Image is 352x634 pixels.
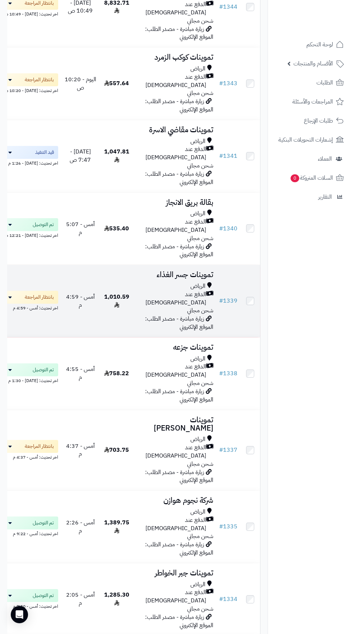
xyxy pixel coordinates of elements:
[318,192,332,202] span: التقارير
[272,36,348,53] a: لوحة التحكم
[11,606,28,623] div: Open Intercom Messenger
[137,145,206,162] span: الدفع عند [DEMOGRAPHIC_DATA]
[1,602,58,610] div: اخر تحديث: أمس - 7:50 م
[137,198,213,207] h3: بقالة بريق الانجاز
[104,369,129,378] span: 758.22
[1,453,58,460] div: اخر تحديث: أمس - 4:37 م
[290,173,333,183] span: السلات المتروكة
[35,149,54,156] span: قيد التنفيذ
[187,89,213,97] span: شحن مجاني
[187,532,213,541] span: شحن مجاني
[65,75,96,92] span: اليوم - 10:20 ص
[190,282,205,290] span: الرياض
[25,294,54,301] span: بانتظار المراجعة
[187,161,213,170] span: شحن مجاني
[66,518,95,535] span: أمس - 2:26 م
[190,355,205,363] span: الرياض
[145,25,213,42] span: زيارة مباشرة - مصدر الطلب: الموقع الإلكتروني
[219,369,223,378] span: #
[137,126,213,134] h3: تموينات مقاضي الاسرة
[304,116,333,126] span: طلبات الإرجاع
[278,135,333,145] span: إشعارات التحويلات البنكية
[137,363,206,379] span: الدفع عند [DEMOGRAPHIC_DATA]
[25,443,54,450] span: بانتظار المراجعة
[219,595,237,603] a: #1334
[190,137,205,146] span: الرياض
[187,17,213,25] span: شحن مجاني
[66,220,95,237] span: أمس - 5:07 م
[137,73,206,89] span: الدفع عند [DEMOGRAPHIC_DATA]
[187,306,213,315] span: شحن مجاني
[145,540,213,557] span: زيارة مباشرة - مصدر الطلب: الموقع الإلكتروني
[137,516,206,533] span: الدفع عند [DEMOGRAPHIC_DATA]
[272,169,348,187] a: السلات المتروكة0
[187,605,213,613] span: شحن مجاني
[187,460,213,468] span: شحن مجاني
[145,170,213,187] span: زيارة مباشرة - مصدر الطلب: الموقع الإلكتروني
[104,224,129,233] span: 535.40
[104,147,129,164] span: 1,047.81
[219,152,223,160] span: #
[66,293,95,309] span: أمس - 4:59 م
[219,446,223,454] span: #
[145,97,213,114] span: زيارة مباشرة - مصدر الطلب: الموقع الإلكتروني
[66,365,95,382] span: أمس - 4:55 م
[145,613,213,630] span: زيارة مباشرة - مصدر الطلب: الموقع الإلكتروني
[104,518,129,535] span: 1,389.75
[145,314,213,331] span: زيارة مباشرة - مصدر الطلب: الموقع الإلكتروني
[190,65,205,73] span: الرياض
[219,446,237,454] a: #1337
[137,271,213,279] h3: تموينات جسر الغذاء
[219,595,223,603] span: #
[219,522,223,531] span: #
[137,444,206,460] span: الدفع عند [DEMOGRAPHIC_DATA]
[219,297,223,305] span: #
[272,74,348,91] a: الطلبات
[292,97,333,107] span: المراجعات والأسئلة
[219,3,237,11] a: #1344
[145,468,213,485] span: زيارة مباشرة - مصدر الطلب: الموقع الإلكتروني
[137,0,206,17] span: الدفع عند [DEMOGRAPHIC_DATA]
[137,343,213,352] h3: تموينات جزعه
[1,529,58,537] div: اخر تحديث: أمس - 9:22 م
[190,508,205,516] span: الرياض
[33,519,54,527] span: تم التوصيل
[187,379,213,387] span: شحن مجاني
[1,304,58,311] div: اخر تحديث: أمس - 4:59 م
[137,290,206,307] span: الدفع عند [DEMOGRAPHIC_DATA]
[306,40,333,50] span: لوحة التحكم
[219,369,237,378] a: #1338
[303,20,345,35] img: logo-2.png
[219,3,223,11] span: #
[190,580,205,589] span: الرياض
[272,131,348,148] a: إشعارات التحويلات البنكية
[187,234,213,243] span: شحن مجاني
[219,297,237,305] a: #1339
[291,174,299,182] span: 0
[66,591,95,607] span: أمس - 2:05 م
[145,242,213,259] span: زيارة مباشرة - مصدر الطلب: الموقع الإلكتروني
[33,221,54,228] span: تم التوصيل
[1,159,58,166] div: اخر تحديث: [DATE] - 1:26 م
[70,147,91,164] span: [DATE] - 7:47 ص
[219,79,237,88] a: #1343
[1,86,58,94] div: اخر تحديث: [DATE] - 10:20 ص
[33,592,54,599] span: تم التوصيل
[137,416,213,432] h3: تموينات [PERSON_NAME]
[219,224,237,233] a: #1340
[219,522,237,531] a: #1335
[104,293,129,309] span: 1,010.59
[219,224,223,233] span: #
[318,154,332,164] span: العملاء
[190,210,205,218] span: الرياض
[316,78,333,88] span: الطلبات
[1,376,58,384] div: اخر تحديث: [DATE] - 1:30 م
[104,591,129,607] span: 1,285.30
[219,152,237,160] a: #1341
[219,79,223,88] span: #
[66,442,95,459] span: أمس - 4:37 م
[272,188,348,206] a: التقارير
[137,588,206,605] span: الدفع عند [DEMOGRAPHIC_DATA]
[33,366,54,373] span: تم التوصيل
[137,496,213,505] h3: شركة نجوم هوازن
